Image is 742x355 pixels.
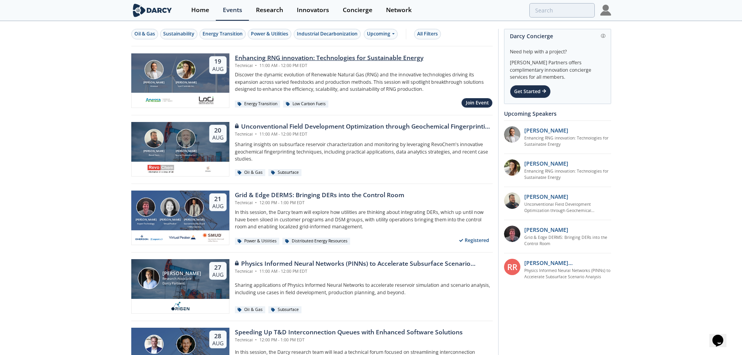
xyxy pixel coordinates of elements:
img: 1fdb2308-3d70-46db-bc64-f6eabefcce4d [504,126,520,143]
p: [PERSON_NAME] [524,159,568,168]
img: virtual-peaker.com.png [169,233,196,242]
div: 28 [212,332,224,340]
div: Unconventional Field Development Optimization through Geochemical Fingerprinting Technology [235,122,493,131]
button: All Filters [414,29,441,39]
div: Speeding Up T&D Interconnection Queues with Enhanced Software Solutions [235,328,463,337]
img: Luigi Montana [176,335,196,354]
img: 2k2ez1SvSiOh3gKHmcgF [504,193,520,209]
div: [PERSON_NAME] [142,81,166,85]
img: origen.ai.png [169,302,192,311]
button: Power & Utilities [248,29,291,39]
div: Aug [212,203,224,210]
p: [PERSON_NAME] [PERSON_NAME] [524,259,611,267]
div: Home [191,7,209,13]
img: Smud.org.png [202,233,224,242]
p: [PERSON_NAME] [524,193,568,201]
div: Oil & Gas [134,30,155,37]
img: logo-wide.svg [131,4,174,17]
img: information.svg [601,34,605,38]
img: Nicole Neff [176,60,196,79]
div: Low Carbon Fuels [283,101,329,108]
a: Juan Mayol [PERSON_NAME] Research Associate Darcy Partners 27 Aug Physics Informed Neural Network... [131,259,493,314]
div: Industrial Decarbonization [297,30,358,37]
button: Oil & Gas [131,29,158,39]
div: Aug [212,65,224,72]
a: Jonathan Curtis [PERSON_NAME] Aspen Technology Brenda Chew [PERSON_NAME] Virtual Peaker Yevgeniy ... [131,191,493,245]
p: [PERSON_NAME] [524,126,568,134]
img: Yevgeniy Postnov [185,198,204,217]
div: [PERSON_NAME] [174,81,198,85]
div: Research Associate [162,276,201,281]
button: Energy Transition [199,29,246,39]
div: Research [256,7,283,13]
div: Aug [212,340,224,347]
div: Technical 12:00 PM - 1:00 PM EDT [235,200,404,206]
div: Loci Controls Inc. [174,85,198,88]
div: Upcoming Speakers [504,107,611,120]
div: Technical 11:00 AM - 12:00 PM EDT [235,63,423,69]
div: [PERSON_NAME] [134,218,158,222]
img: ovintiv.com.png [203,164,213,174]
a: Enhancing RNG innovation: Technologies for Sustainable Energy [524,135,611,148]
div: [PERSON_NAME] [182,218,206,222]
div: Grid & Edge DERMS: Bringing DERs into the Control Room [235,191,404,200]
button: Join Event [461,98,492,108]
img: Juan Mayol [138,267,160,289]
span: • [254,337,258,343]
div: Oil & Gas [235,306,266,313]
div: Power & Utilities [235,238,280,245]
div: Power & Utilities [251,30,288,37]
div: Distributed Energy Resources [282,238,351,245]
div: 21 [212,195,224,203]
div: [PERSON_NAME] [142,149,166,154]
div: Darcy Partners [162,281,201,286]
button: Sustainability [160,29,197,39]
div: Need help with a project? [510,43,605,55]
div: Virtual Peaker [158,222,182,225]
img: accc9a8e-a9c1-4d58-ae37-132228efcf55 [504,226,520,242]
a: Physics Informed Neural Networks (PINNs) to Accelerate Subsurface Scenario Analysis [524,268,611,280]
div: Upcoming [364,29,398,39]
div: 19 [212,58,224,65]
div: [PERSON_NAME] [174,149,198,154]
span: • [254,63,258,68]
span: • [254,131,258,137]
img: 2b793097-40cf-4f6d-9bc3-4321a642668f [197,95,215,105]
div: [PERSON_NAME] [158,218,182,222]
div: All Filters [417,30,438,37]
div: Network [386,7,412,13]
img: 737ad19b-6c50-4cdf-92c7-29f5966a019e [504,159,520,176]
div: [PERSON_NAME] Partners offers complimentary innovation concierge services for all members. [510,55,605,81]
div: Technical 12:00 PM - 1:00 PM EDT [235,337,463,343]
div: RevoChem [142,154,166,157]
div: [PERSON_NAME] [162,271,201,276]
img: Bob Aylsworth [145,129,164,148]
div: Energy Transition [235,101,280,108]
div: Join Event [466,99,489,106]
img: Amir Akbari [145,60,164,79]
div: 20 [212,127,224,134]
input: Advanced Search [529,3,595,18]
span: • [254,200,258,205]
div: Technical 11:00 AM - 12:00 PM EDT [235,268,493,275]
a: Amir Akbari [PERSON_NAME] Anessa Nicole Neff [PERSON_NAME] Loci Controls Inc. 19 Aug Enhancing RN... [131,53,493,108]
img: John Sinclair [176,129,196,148]
div: RR [504,259,520,275]
div: Sinclair Exploration LLC [174,154,198,157]
a: Unconventional Field Development Optimization through Geochemical Fingerprinting Technology [524,201,611,214]
iframe: chat widget [709,324,734,347]
div: Registered [456,236,493,245]
img: Jonathan Curtis [136,198,155,217]
a: Enhancing RNG innovation: Technologies for Sustainable Energy [524,168,611,181]
div: Subsurface [268,306,302,313]
div: Oil & Gas [235,169,266,176]
div: Anessa [142,85,166,88]
div: Energy Transition [203,30,243,37]
p: Discover the dynamic evolution of Renewable Natural Gas (RNG) and the innovative technologies dri... [235,71,493,93]
div: 27 [212,264,224,272]
div: Darcy Concierge [510,29,605,43]
div: Sacramento Municipal Utility District. [182,222,206,229]
div: Get Started [510,85,551,98]
div: Subsurface [268,169,302,176]
img: Brian Fitzsimons [145,335,164,354]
